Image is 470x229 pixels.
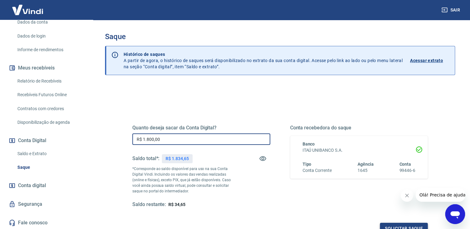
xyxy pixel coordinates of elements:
h3: Saque [105,32,455,41]
a: Saque [15,161,85,174]
a: Disponibilização de agenda [15,116,85,129]
a: Relatório de Recebíveis [15,75,85,88]
a: Informe de rendimentos [15,43,85,56]
h6: 1645 [358,167,374,174]
button: Sair [440,4,463,16]
a: Saldo e Extrato [15,147,85,160]
h5: Saldo restante: [132,201,166,208]
span: Banco [303,141,315,146]
span: Conta digital [18,181,46,190]
span: Tipo [303,162,312,167]
p: *Corresponde ao saldo disponível para uso na sua Conta Digital Vindi. Incluindo os valores das ve... [132,166,236,194]
iframe: Fechar mensagem [401,189,413,202]
span: Olá! Precisa de ajuda? [4,4,52,9]
span: Conta [399,162,411,167]
span: R$ 34,65 [168,202,185,207]
h5: Quanto deseja sacar da Conta Digital? [132,125,270,131]
a: Recebíveis Futuros Online [15,88,85,101]
a: Conta digital [7,179,85,192]
h6: 99446-6 [399,167,415,174]
a: Acessar extrato [410,51,450,70]
iframe: Botão para abrir a janela de mensagens [445,204,465,224]
h5: Saldo total*: [132,155,159,162]
span: Agência [358,162,374,167]
img: Vindi [7,0,48,19]
a: Dados de login [15,30,85,43]
p: Acessar extrato [410,57,443,64]
p: R$ 1.834,65 [166,155,189,162]
p: Histórico de saques [124,51,403,57]
a: Contratos com credores [15,102,85,115]
h6: ITAÚ UNIBANCO S.A. [303,147,416,154]
h6: Conta Corrente [303,167,332,174]
a: Segurança [7,197,85,211]
button: Meus recebíveis [7,61,85,75]
iframe: Mensagem da empresa [416,188,465,202]
h5: Conta recebedora do saque [290,125,428,131]
p: A partir de agora, o histórico de saques será disponibilizado no extrato da sua conta digital. Ac... [124,51,403,70]
button: Conta Digital [7,134,85,147]
a: Dados da conta [15,16,85,29]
